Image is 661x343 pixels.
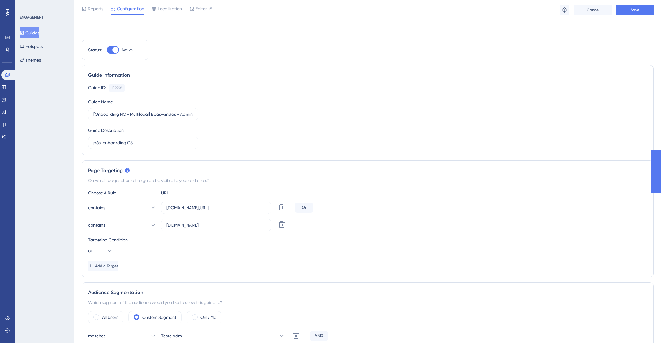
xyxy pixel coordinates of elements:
div: Or [295,203,313,213]
span: Active [122,47,133,52]
span: Reports [88,5,103,12]
span: Save [631,7,639,12]
span: Configuration [117,5,144,12]
button: Teste adm [161,330,285,342]
div: 152998 [111,85,122,90]
div: Page Targeting [88,167,647,174]
div: Status: [88,46,102,54]
div: Guide Information [88,72,647,79]
div: AND [310,331,328,341]
div: Choose A Rule [88,189,156,197]
div: Which segment of the audience would you like to show this guide to? [88,299,647,306]
span: Localization [158,5,182,12]
span: Or [88,249,92,254]
span: Editor [195,5,207,12]
button: Themes [20,54,41,66]
iframe: UserGuiding AI Assistant Launcher [635,319,654,337]
button: Save [616,5,654,15]
div: Guide Name [88,98,113,106]
div: Targeting Condition [88,236,647,244]
span: Cancel [587,7,599,12]
div: URL [161,189,229,197]
button: matches [88,330,156,342]
input: Type your Guide’s Name here [93,111,193,118]
input: yourwebsite.com/path [166,222,266,228]
div: Guide ID: [88,84,106,92]
div: ENGAGEMENT [20,15,43,20]
div: On which pages should the guide be visible to your end users? [88,177,647,184]
span: matches [88,332,105,340]
div: Audience Segmentation [88,289,647,296]
label: Only Me [200,314,216,321]
span: Add a Target [95,263,118,268]
span: contains [88,204,105,211]
input: Type your Guide’s Description here [93,139,193,146]
button: Guides [20,27,39,38]
span: Teste adm [161,332,182,340]
button: Or [88,246,113,256]
button: Cancel [574,5,612,15]
div: Guide Description [88,127,124,134]
button: Hotspots [20,41,43,52]
label: Custom Segment [142,314,176,321]
button: contains [88,219,156,231]
input: yourwebsite.com/path [166,204,266,211]
label: All Users [102,314,118,321]
button: Add a Target [88,261,118,271]
button: contains [88,202,156,214]
span: contains [88,221,105,229]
